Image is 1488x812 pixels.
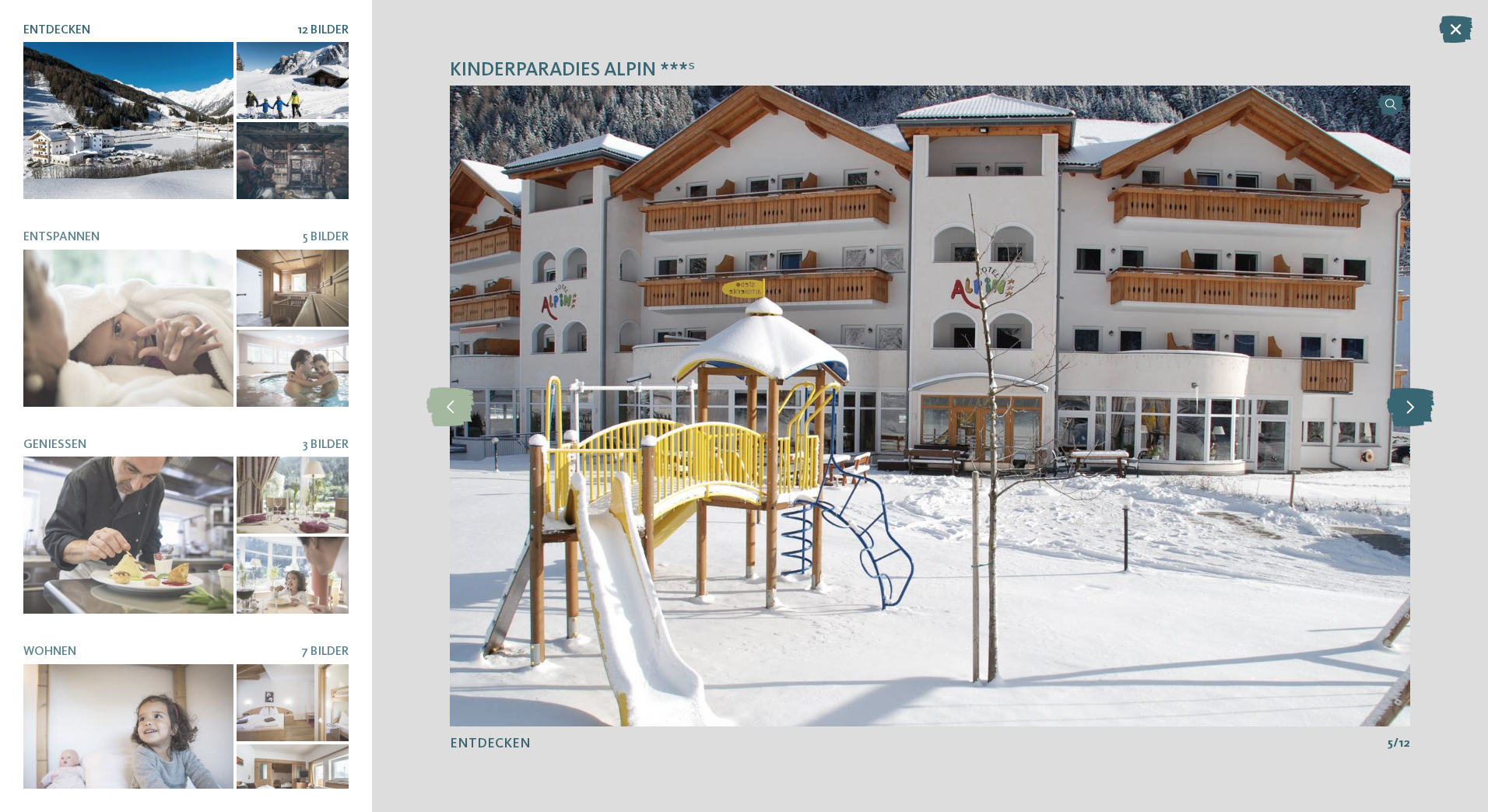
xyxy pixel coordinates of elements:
span: Entdecken [23,24,90,37]
span: 12 Bilder [297,24,349,37]
span: / [1393,735,1399,752]
span: 12 [1399,735,1410,752]
span: Entspannen [23,231,100,243]
span: 5 Bilder [303,231,349,243]
span: Wohnen [23,646,76,658]
span: 7 Bilder [301,646,349,658]
span: Genießen [23,439,86,451]
img: Kinderparadies Alpin ***ˢ [450,86,1410,726]
span: 5 [1388,735,1393,752]
span: 3 Bilder [303,439,349,451]
span: Entdecken [450,737,531,751]
span: Kinderparadies Alpin ***ˢ [450,57,695,84]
